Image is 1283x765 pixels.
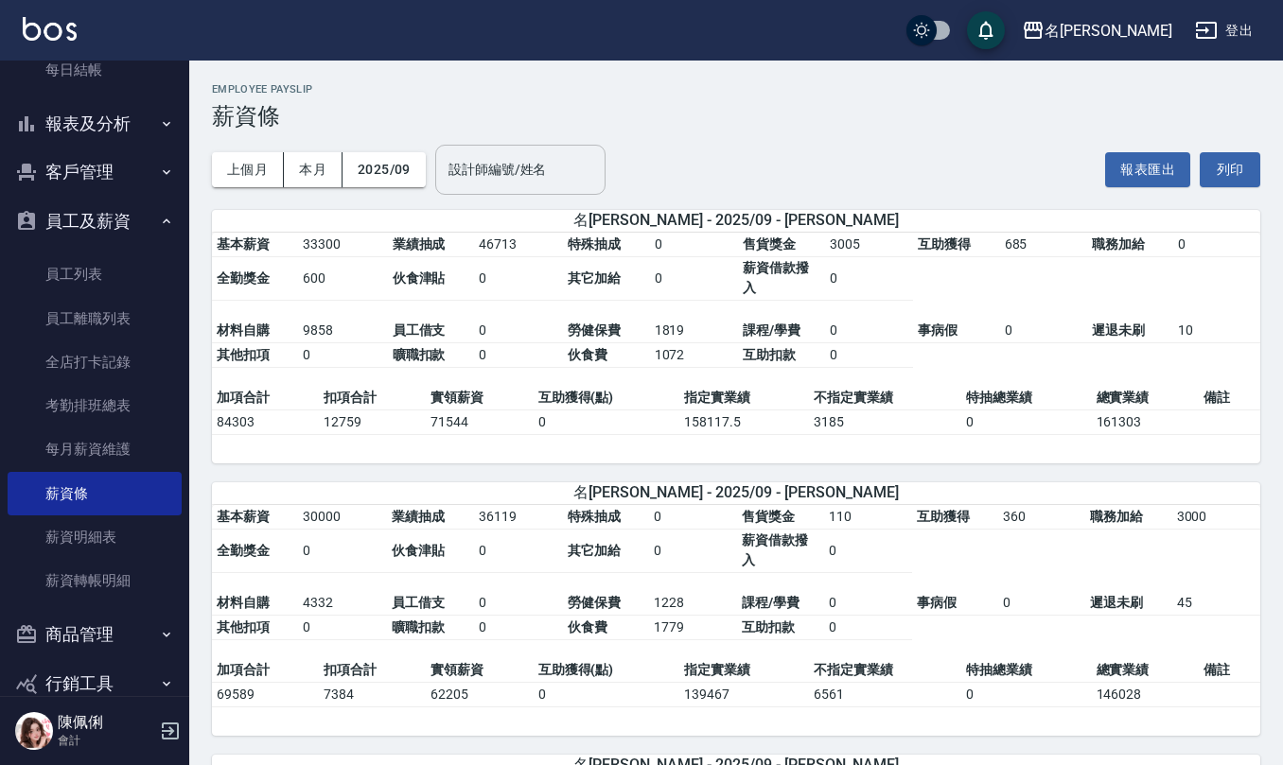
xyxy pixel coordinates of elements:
td: 0 [534,409,679,434]
td: 62205 [426,682,533,706]
span: 薪資借款撥入 [743,260,809,295]
td: 備註 [1199,386,1260,410]
td: 3185 [809,409,961,434]
td: 0 [998,591,1085,616]
button: 登出 [1187,13,1260,48]
button: 2025/09 [343,152,426,187]
td: 互助獲得(點) [534,386,679,410]
img: Logo [23,17,77,41]
button: 本月 [284,152,343,187]
button: save [967,11,1005,49]
td: 指定實業績 [679,386,809,410]
span: 曠職扣款 [393,347,446,362]
td: 158117.5 [679,409,809,434]
span: 事病假 [917,595,957,610]
span: 互助獲得 [917,509,970,524]
h5: 陳佩俐 [58,713,154,732]
td: 扣項合計 [319,658,426,683]
span: 基本薪資 [217,509,270,524]
td: 不指定實業績 [809,658,961,683]
a: 薪資轉帳明細 [8,559,182,602]
span: 薪資借款撥入 [742,532,808,567]
td: 0 [1173,233,1260,257]
td: 0 [298,343,387,368]
td: 146028 [1092,682,1199,706]
td: 1819 [650,319,738,343]
span: 基本薪資 [217,236,270,252]
span: 伙食津貼 [392,543,445,558]
div: 名[PERSON_NAME] [1045,19,1172,43]
td: 36119 [474,505,563,530]
td: 0 [474,343,563,368]
span: 售貨獎金 [743,236,796,252]
a: 每月薪資維護 [8,427,182,471]
h3: 薪資條 [212,103,1260,130]
td: 71544 [426,409,533,434]
td: 0 [825,319,913,343]
td: 0 [534,682,679,706]
td: 33300 [298,233,387,257]
span: 勞健保費 [568,595,621,610]
td: 0 [474,529,563,573]
td: 0 [298,529,387,573]
span: 互助扣款 [742,619,795,635]
span: 其他扣項 [217,347,270,362]
button: 客戶管理 [8,148,182,197]
td: 0 [825,256,913,301]
button: 商品管理 [8,610,182,659]
td: 46713 [474,233,563,257]
a: 考勤排班總表 [8,384,182,427]
td: 139467 [679,682,809,706]
span: 全勤獎金 [217,270,270,286]
td: 特抽總業績 [961,386,1091,410]
span: 全勤獎金 [217,543,270,558]
td: 0 [474,319,563,343]
td: 加項合計 [212,386,319,410]
button: 上個月 [212,152,284,187]
span: 業績抽成 [392,509,445,524]
span: 事病假 [918,322,958,338]
span: 其他扣項 [217,619,270,635]
a: 全店打卡記錄 [8,340,182,384]
td: 685 [1000,233,1087,257]
table: a dense table [212,505,1260,658]
td: 0 [650,256,738,301]
td: 7384 [319,682,426,706]
td: 實領薪資 [426,658,533,683]
td: 總實業績 [1092,386,1199,410]
td: 0 [298,616,387,640]
button: 員工及薪資 [8,197,182,246]
td: 特抽總業績 [961,658,1091,683]
span: 材料自購 [217,595,270,610]
td: 30000 [298,505,387,530]
span: 課程/學費 [742,595,800,610]
td: 0 [825,343,913,368]
span: 職務加給 [1090,509,1143,524]
span: 伙食費 [568,619,607,635]
span: 其它加給 [568,270,621,286]
td: 0 [961,682,1091,706]
td: 1072 [650,343,738,368]
td: 1779 [649,616,737,640]
span: 其它加給 [568,543,621,558]
td: 0 [1000,319,1087,343]
span: 遲退未刷 [1092,322,1145,338]
span: 員工借支 [392,595,445,610]
td: 實領薪資 [426,386,533,410]
span: 伙食費 [568,347,607,362]
td: 0 [649,529,737,573]
a: 員工離職列表 [8,297,182,340]
td: 加項合計 [212,658,319,683]
td: 指定實業績 [679,658,809,683]
td: 0 [474,256,563,301]
span: 職務加給 [1092,236,1145,252]
span: 互助扣款 [743,347,796,362]
span: 員工借支 [393,322,446,338]
td: 0 [649,505,737,530]
td: 0 [824,529,911,573]
button: 行銷工具 [8,659,182,708]
td: 6561 [809,682,961,706]
td: 84303 [212,409,319,434]
span: 課程/學費 [743,322,800,338]
span: 業績抽成 [393,236,446,252]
